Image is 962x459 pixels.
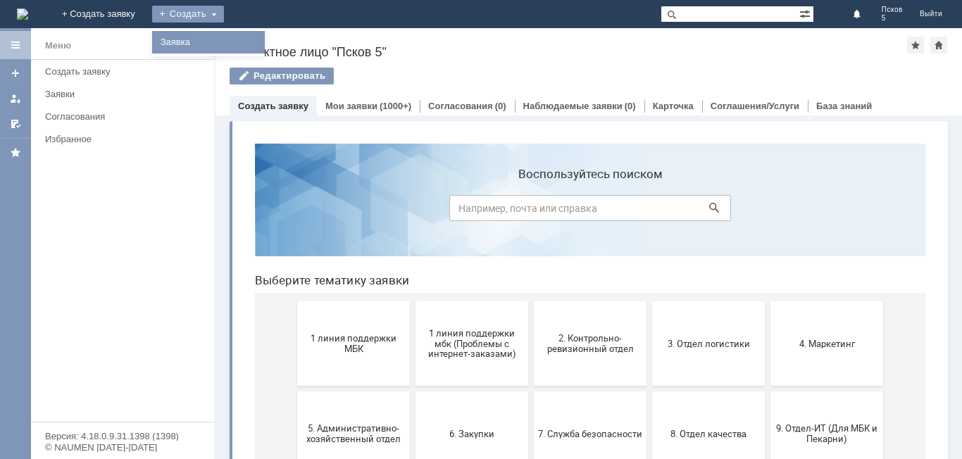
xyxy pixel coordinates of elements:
[152,6,224,23] div: Создать
[325,101,377,111] a: Мои заявки
[45,432,200,441] div: Версия: 4.18.0.9.31.1398 (1398)
[531,291,635,312] span: 9. Отдел-ИТ (Для МБК и Пекарни)
[39,83,211,105] a: Заявки
[238,101,308,111] a: Создать заявку
[413,386,517,396] span: Отдел-ИТ (Офис)
[45,66,206,77] div: Создать заявку
[799,6,813,20] span: Расширенный поиск
[39,106,211,127] a: Согласования
[39,61,211,82] a: Создать заявку
[816,101,872,111] a: База знаний
[176,195,280,227] span: 1 линия поддержки мбк (Проблемы с интернет-заказами)
[653,101,694,111] a: Карточка
[155,34,262,51] a: Заявка
[4,87,27,110] a: Мои заявки
[294,201,399,222] span: 2. Контрольно-ревизионный отдел
[882,14,903,23] span: 5
[11,141,682,155] header: Выберите тематику заявки
[428,101,493,111] a: Согласования
[380,101,411,111] div: (1000+)
[54,259,166,344] button: 5. Административно-хозяйственный отдел
[45,37,71,54] div: Меню
[172,259,285,344] button: 6. Закупки
[408,169,521,253] button: 3. Отдел логистики
[45,134,190,144] div: Избранное
[527,349,639,434] button: Финансовый отдел
[290,259,403,344] button: 7. Служба безопасности
[17,8,28,20] img: logo
[172,349,285,434] button: Отдел ИТ (1С)
[172,169,285,253] button: 1 линия поддержки мбк (Проблемы с интернет-заказами)
[413,206,517,216] span: 3. Отдел логистики
[294,381,399,402] span: Отдел-ИТ (Битрикс24 и CRM)
[206,34,487,49] label: Воспользуйтесь поиском
[4,113,27,135] a: Мои согласования
[45,89,206,99] div: Заявки
[882,6,903,14] span: Псков
[413,296,517,306] span: 8. Отдел качества
[230,45,907,59] div: Контактное лицо "Псков 5"
[930,37,947,54] div: Сделать домашней страницей
[45,443,200,452] div: © NAUMEN [DATE]-[DATE]
[527,169,639,253] button: 4. Маркетинг
[408,349,521,434] button: Отдел-ИТ (Офис)
[294,296,399,306] span: 7. Служба безопасности
[531,386,635,396] span: Финансовый отдел
[176,296,280,306] span: 6. Закупки
[17,8,28,20] a: Перейти на домашнюю страницу
[408,259,521,344] button: 8. Отдел качества
[54,349,166,434] button: Бухгалтерия (для мбк)
[531,206,635,216] span: 4. Маркетинг
[58,386,162,396] span: Бухгалтерия (для мбк)
[58,291,162,312] span: 5. Административно-хозяйственный отдел
[54,169,166,253] button: 1 линия поддержки МБК
[711,101,799,111] a: Соглашения/Услуги
[527,259,639,344] button: 9. Отдел-ИТ (Для МБК и Пекарни)
[625,101,636,111] div: (0)
[206,63,487,89] input: Например, почта или справка
[290,169,403,253] button: 2. Контрольно-ревизионный отдел
[523,101,623,111] a: Наблюдаемые заявки
[290,349,403,434] button: Отдел-ИТ (Битрикс24 и CRM)
[495,101,506,111] div: (0)
[907,37,924,54] div: Добавить в избранное
[176,386,280,396] span: Отдел ИТ (1С)
[58,201,162,222] span: 1 линия поддержки МБК
[45,111,206,122] div: Согласования
[4,62,27,84] a: Создать заявку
